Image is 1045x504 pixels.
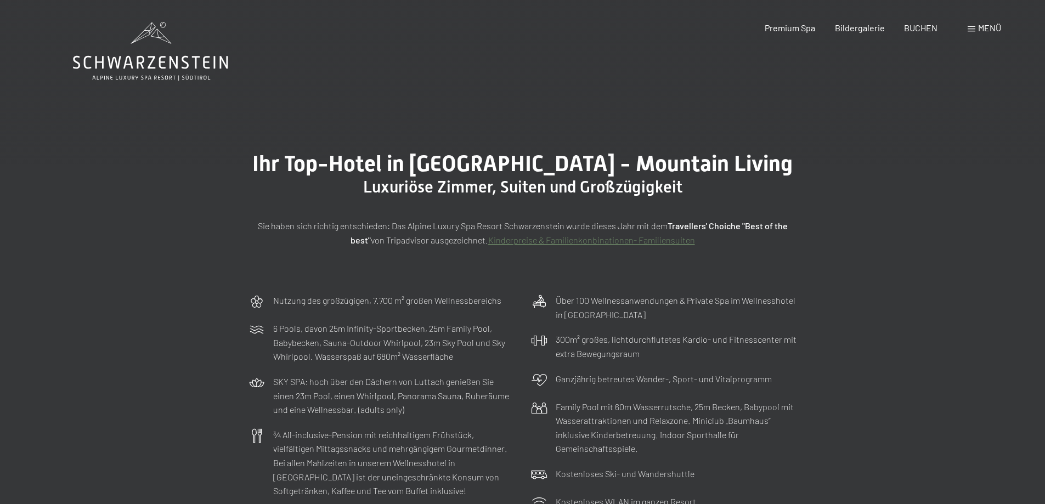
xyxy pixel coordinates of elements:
[556,293,797,321] p: Über 100 Wellnessanwendungen & Private Spa im Wellnesshotel in [GEOGRAPHIC_DATA]
[252,151,793,177] span: Ihr Top-Hotel in [GEOGRAPHIC_DATA] - Mountain Living
[556,467,694,481] p: Kostenloses Ski- und Wandershuttle
[835,22,885,33] a: Bildergalerie
[765,22,815,33] a: Premium Spa
[904,22,937,33] a: BUCHEN
[556,332,797,360] p: 300m² großes, lichtdurchflutetes Kardio- und Fitnesscenter mit extra Bewegungsraum
[273,293,501,308] p: Nutzung des großzügigen, 7.700 m² großen Wellnessbereichs
[351,220,788,245] strong: Travellers' Choiche "Best of the best"
[556,400,797,456] p: Family Pool mit 60m Wasserrutsche, 25m Becken, Babypool mit Wasserattraktionen und Relaxzone. Min...
[248,219,797,247] p: Sie haben sich richtig entschieden: Das Alpine Luxury Spa Resort Schwarzenstein wurde dieses Jahr...
[363,177,682,196] span: Luxuriöse Zimmer, Suiten und Großzügigkeit
[978,22,1001,33] span: Menü
[556,372,772,386] p: Ganzjährig betreutes Wander-, Sport- und Vitalprogramm
[273,375,515,417] p: SKY SPA: hoch über den Dächern von Luttach genießen Sie einen 23m Pool, einen Whirlpool, Panorama...
[273,321,515,364] p: 6 Pools, davon 25m Infinity-Sportbecken, 25m Family Pool, Babybecken, Sauna-Outdoor Whirlpool, 23...
[488,235,695,245] a: Kinderpreise & Familienkonbinationen- Familiensuiten
[273,428,515,498] p: ¾ All-inclusive-Pension mit reichhaltigem Frühstück, vielfältigen Mittagssnacks und mehrgängigem ...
